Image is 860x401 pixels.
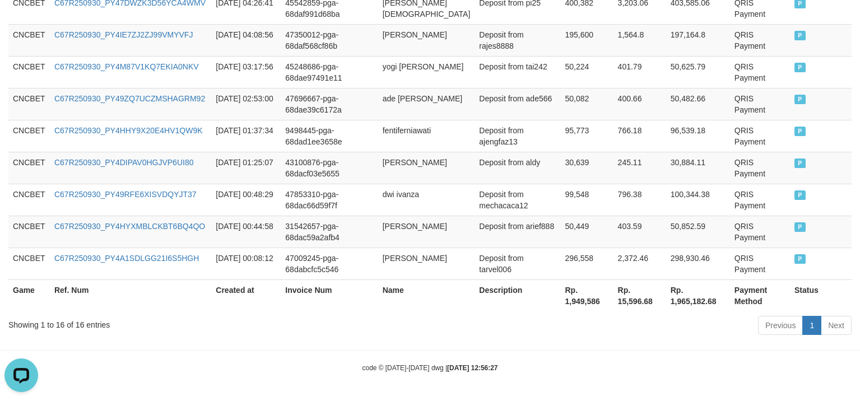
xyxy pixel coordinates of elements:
td: 2,372.46 [613,248,666,279]
th: Rp. 1,949,586 [560,279,613,311]
a: C67R250930_PY4M87V1KQ7EKIA0NKV [54,62,199,71]
td: [PERSON_NAME] [378,152,475,184]
td: CNCBET [8,56,50,88]
td: 99,548 [560,184,613,216]
a: Previous [758,316,803,335]
span: PAID [794,127,806,136]
td: 50,449 [560,216,613,248]
span: PAID [794,222,806,232]
th: Description [475,279,560,311]
th: Status [790,279,852,311]
td: dwi ivanza [378,184,475,216]
td: 47853310-pga-68dac66d59f7f [281,184,378,216]
td: 9498445-pga-68dad1ee3658e [281,120,378,152]
td: 197,164.8 [666,24,730,56]
td: [DATE] 00:08:12 [211,248,281,279]
a: Next [821,316,852,335]
td: [DATE] 00:44:58 [211,216,281,248]
th: Ref. Num [50,279,211,311]
td: 30,884.11 [666,152,730,184]
span: PAID [794,31,806,40]
td: Deposit from ajengfaz13 [475,120,560,152]
td: 47009245-pga-68dabcfc5c546 [281,248,378,279]
a: C67R250930_PY4A1SDLGG21I6S5HGH [54,254,199,263]
td: 30,639 [560,152,613,184]
td: 50,082 [560,88,613,120]
td: CNCBET [8,120,50,152]
td: [DATE] 03:17:56 [211,56,281,88]
td: 47350012-pga-68daf568cf86b [281,24,378,56]
span: PAID [794,158,806,168]
td: QRIS Payment [730,56,790,88]
th: Name [378,279,475,311]
td: CNCBET [8,248,50,279]
td: 403.59 [613,216,666,248]
td: 95,773 [560,120,613,152]
a: C67R250930_PY49ZQ7UCZMSHAGRM92 [54,94,205,103]
td: [DATE] 01:37:34 [211,120,281,152]
a: C67R250930_PY4IE7ZJ2ZJ99VMYVFJ [54,30,193,39]
td: [DATE] 04:08:56 [211,24,281,56]
th: Game [8,279,50,311]
td: Deposit from ade566 [475,88,560,120]
td: 50,482.66 [666,88,730,120]
a: 1 [802,316,821,335]
td: QRIS Payment [730,24,790,56]
td: Deposit from rajes8888 [475,24,560,56]
span: PAID [794,190,806,200]
td: ade [PERSON_NAME] [378,88,475,120]
td: 50,625.79 [666,56,730,88]
td: 50,224 [560,56,613,88]
th: Created at [211,279,281,311]
td: 298,930.46 [666,248,730,279]
td: CNCBET [8,24,50,56]
td: yogi [PERSON_NAME] [378,56,475,88]
td: [DATE] 00:48:29 [211,184,281,216]
small: code © [DATE]-[DATE] dwg | [362,364,498,372]
td: Deposit from mechacaca12 [475,184,560,216]
td: QRIS Payment [730,120,790,152]
td: 400.66 [613,88,666,120]
td: 47696667-pga-68dae39c6172a [281,88,378,120]
th: Payment Method [730,279,790,311]
td: 45248686-pga-68dae97491e11 [281,56,378,88]
td: QRIS Payment [730,88,790,120]
td: 43100876-pga-68dacf03e5655 [281,152,378,184]
td: 50,852.59 [666,216,730,248]
td: QRIS Payment [730,152,790,184]
td: 96,539.18 [666,120,730,152]
td: [PERSON_NAME] [378,216,475,248]
td: QRIS Payment [730,216,790,248]
td: 766.18 [613,120,666,152]
button: Open LiveChat chat widget [4,4,38,38]
span: PAID [794,63,806,72]
span: PAID [794,254,806,264]
td: 31542657-pga-68dac59a2afb4 [281,216,378,248]
td: [DATE] 02:53:00 [211,88,281,120]
td: CNCBET [8,88,50,120]
td: [DATE] 01:25:07 [211,152,281,184]
td: Deposit from aldy [475,152,560,184]
th: Rp. 1,965,182.68 [666,279,730,311]
th: Invoice Num [281,279,378,311]
td: 245.11 [613,152,666,184]
td: fentiferniawati [378,120,475,152]
span: PAID [794,95,806,104]
div: Showing 1 to 16 of 16 entries [8,315,350,330]
td: 401.79 [613,56,666,88]
td: 195,600 [560,24,613,56]
th: Rp. 15,596.68 [613,279,666,311]
td: Deposit from tarvel006 [475,248,560,279]
a: C67R250930_PY49RFE6XISVDQYJT37 [54,190,197,199]
td: QRIS Payment [730,248,790,279]
td: 296,558 [560,248,613,279]
td: 100,344.38 [666,184,730,216]
td: CNCBET [8,216,50,248]
td: Deposit from arief888 [475,216,560,248]
td: CNCBET [8,152,50,184]
a: C67R250930_PY4HHY9X20E4HV1QW9K [54,126,203,135]
strong: [DATE] 12:56:27 [447,364,498,372]
a: C67R250930_PY4HYXMBLCKBT6BQ4QO [54,222,205,231]
td: [PERSON_NAME] [378,24,475,56]
td: QRIS Payment [730,184,790,216]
